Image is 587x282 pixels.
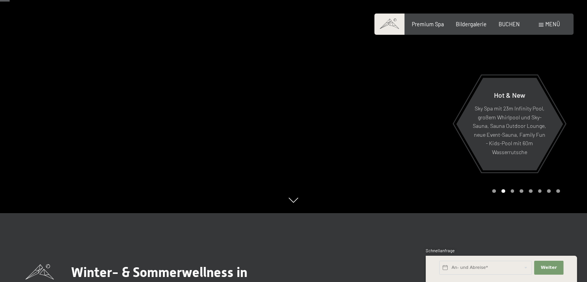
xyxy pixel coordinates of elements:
[492,189,496,193] div: Carousel Page 1
[538,189,542,193] div: Carousel Page 6
[456,21,487,27] a: Bildergalerie
[489,189,560,193] div: Carousel Pagination
[519,189,523,193] div: Carousel Page 4
[499,21,520,27] a: BUCHEN
[494,91,525,99] span: Hot & New
[426,248,455,253] span: Schnellanfrage
[412,21,444,27] a: Premium Spa
[534,261,563,275] button: Weiter
[511,189,514,193] div: Carousel Page 3
[541,265,557,271] span: Weiter
[472,105,546,157] p: Sky Spa mit 23m Infinity Pool, großem Whirlpool und Sky-Sauna, Sauna Outdoor Lounge, neue Event-S...
[529,189,533,193] div: Carousel Page 5
[501,189,505,193] div: Carousel Page 2 (Current Slide)
[556,189,560,193] div: Carousel Page 8
[455,77,563,171] a: Hot & New Sky Spa mit 23m Infinity Pool, großem Whirlpool und Sky-Sauna, Sauna Outdoor Lounge, ne...
[545,21,560,27] span: Menü
[547,189,551,193] div: Carousel Page 7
